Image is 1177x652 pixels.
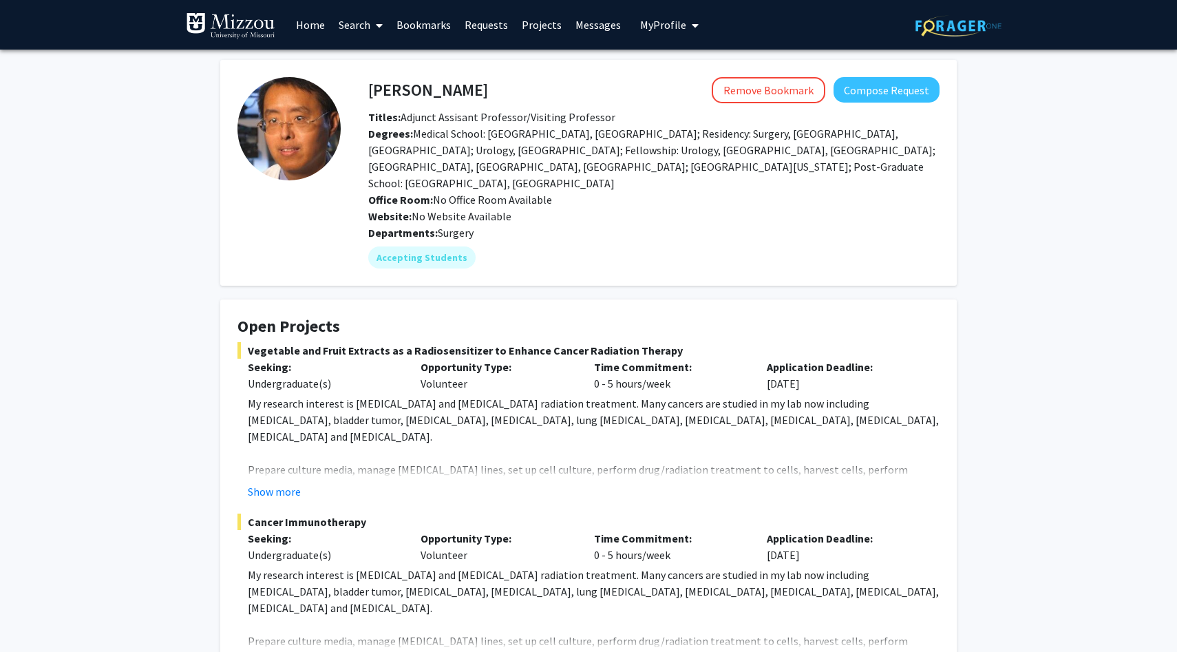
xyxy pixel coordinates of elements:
[368,110,401,124] b: Titles:
[834,77,940,103] button: Compose Request to Yujiang Fang
[756,530,929,563] div: [DATE]
[915,15,1001,36] img: ForagerOne Logo
[368,246,476,269] mat-chip: Accepting Students
[458,1,515,49] a: Requests
[756,359,929,392] div: [DATE]
[186,12,275,40] img: University of Missouri Logo
[410,359,583,392] div: Volunteer
[410,530,583,563] div: Volunteer
[248,397,939,443] span: My research interest is [MEDICAL_DATA] and [MEDICAL_DATA] radiation treatment. Many cancers are s...
[368,193,433,207] b: Office Room:
[594,359,746,375] p: Time Commitment:
[237,514,940,530] span: Cancer Immunotherapy
[584,530,756,563] div: 0 - 5 hours/week
[390,1,458,49] a: Bookmarks
[368,209,412,223] b: Website:
[712,77,825,103] button: Remove Bookmark
[368,110,615,124] span: Adjunct Assisant Professor/Visiting Professor
[248,568,939,615] span: My research interest is [MEDICAL_DATA] and [MEDICAL_DATA] radiation treatment. Many cancers are s...
[368,193,552,207] span: No Office Room Available
[248,359,400,375] p: Seeking:
[237,77,341,180] img: Profile Picture
[248,463,908,493] span: Prepare culture media, manage [MEDICAL_DATA] lines, set up cell culture, perform drug/radiation t...
[289,1,332,49] a: Home
[438,226,474,240] span: Surgery
[421,530,573,547] p: Opportunity Type:
[640,18,686,32] span: My Profile
[368,209,511,223] span: No Website Available
[594,530,746,547] p: Time Commitment:
[368,127,413,140] b: Degrees:
[515,1,569,49] a: Projects
[248,483,301,500] button: Show more
[368,226,438,240] b: Departments:
[584,359,756,392] div: 0 - 5 hours/week
[767,359,919,375] p: Application Deadline:
[368,127,935,190] span: Medical School: [GEOGRAPHIC_DATA], [GEOGRAPHIC_DATA]; Residency: Surgery, [GEOGRAPHIC_DATA], [GEO...
[332,1,390,49] a: Search
[368,77,488,103] h4: [PERSON_NAME]
[421,359,573,375] p: Opportunity Type:
[237,342,940,359] span: Vegetable and Fruit Extracts as a Radiosensitizer to Enhance Cancer Radiation Therapy
[248,530,400,547] p: Seeking:
[10,590,59,642] iframe: Chat
[237,317,940,337] h4: Open Projects
[248,375,400,392] div: Undergraduate(s)
[248,547,400,563] div: Undergraduate(s)
[569,1,628,49] a: Messages
[767,530,919,547] p: Application Deadline:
